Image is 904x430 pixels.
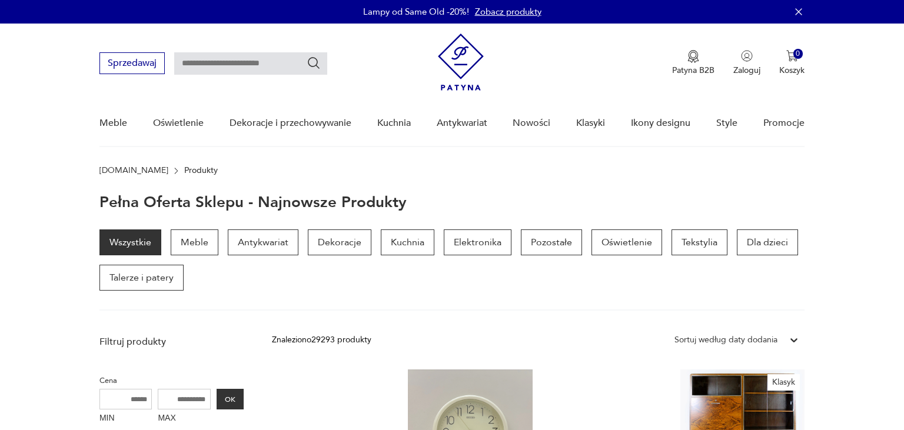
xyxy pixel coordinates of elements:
a: Dekoracje [308,229,371,255]
button: Zaloguj [733,50,760,76]
a: Talerze i patery [99,265,184,291]
button: Sprzedawaj [99,52,165,74]
button: Szukaj [307,56,321,70]
button: 0Koszyk [779,50,805,76]
a: Dla dzieci [737,229,798,255]
a: [DOMAIN_NAME] [99,166,168,175]
a: Style [716,101,737,146]
a: Antykwariat [228,229,298,255]
h1: Pełna oferta sklepu - najnowsze produkty [99,194,407,211]
label: MAX [158,409,211,428]
button: OK [217,389,244,409]
p: Cena [99,374,244,387]
img: Patyna - sklep z meblami i dekoracjami vintage [438,34,484,91]
a: Klasyki [576,101,605,146]
a: Sprzedawaj [99,60,165,68]
a: Kuchnia [377,101,411,146]
p: Patyna B2B [672,65,714,76]
a: Ikona medaluPatyna B2B [672,50,714,76]
img: Ikona koszyka [786,50,798,62]
div: 0 [793,49,803,59]
button: Patyna B2B [672,50,714,76]
a: Promocje [763,101,805,146]
a: Zobacz produkty [475,6,541,18]
a: Dekoracje i przechowywanie [230,101,351,146]
p: Zaloguj [733,65,760,76]
a: Ikony designu [631,101,690,146]
a: Oświetlenie [153,101,204,146]
a: Pozostałe [521,229,582,255]
p: Produkty [184,166,218,175]
a: Antykwariat [437,101,487,146]
div: Znaleziono 29293 produkty [272,334,371,346]
p: Lampy od Same Old -20%! [363,6,469,18]
a: Oświetlenie [591,229,662,255]
p: Koszyk [779,65,805,76]
a: Kuchnia [381,229,434,255]
a: Meble [171,229,218,255]
a: Tekstylia [672,229,727,255]
p: Filtruj produkty [99,335,244,348]
div: Sortuj według daty dodania [674,334,777,346]
a: Wszystkie [99,229,161,255]
label: MIN [99,409,152,428]
img: Ikonka użytkownika [741,50,753,62]
a: Nowości [513,101,550,146]
img: Ikona medalu [687,50,699,63]
a: Elektronika [444,229,511,255]
a: Meble [99,101,127,146]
